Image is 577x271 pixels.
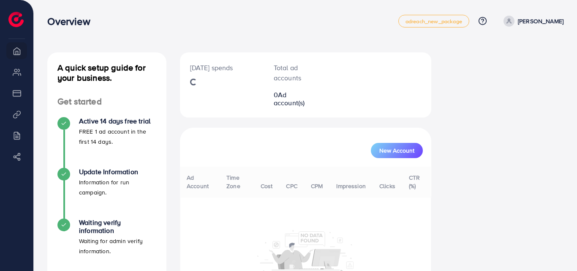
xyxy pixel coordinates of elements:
h4: Get started [47,96,166,107]
p: [DATE] spends [190,63,253,73]
p: Total ad accounts [274,63,316,83]
li: Active 14 days free trial [47,117,166,168]
h4: A quick setup guide for your business. [47,63,166,83]
li: Update Information [47,168,166,219]
h4: Waiting verify information [79,219,156,235]
li: Waiting verify information [47,219,166,269]
a: adreach_new_package [398,15,469,27]
span: New Account [379,148,414,153]
h2: 0 [274,91,316,107]
h3: Overview [47,15,97,27]
h4: Active 14 days free trial [79,117,156,125]
p: [PERSON_NAME] [518,16,563,26]
span: adreach_new_package [406,19,462,24]
a: [PERSON_NAME] [500,16,563,27]
p: FREE 1 ad account in the first 14 days. [79,126,156,147]
span: Ad account(s) [274,90,305,107]
p: Information for run campaign. [79,177,156,197]
p: Waiting for admin verify information. [79,236,156,256]
img: logo [8,12,24,27]
h4: Update Information [79,168,156,176]
button: New Account [371,143,423,158]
